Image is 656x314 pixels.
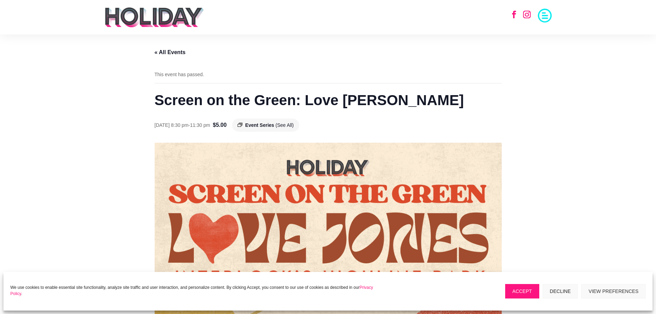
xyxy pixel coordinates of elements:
h1: Screen on the Green: Love [PERSON_NAME] [155,90,502,110]
a: Privacy Policy [10,285,373,296]
button: Accept [505,284,539,298]
li: This event has passed. [155,71,502,79]
button: View preferences [581,284,646,298]
span: [DATE] 8:30 pm [155,122,189,128]
div: - [155,121,210,130]
a: Follow on Facebook [507,7,522,22]
a: (See All) [275,122,294,128]
span: $5.00 [213,121,227,130]
button: Decline [543,284,578,298]
span: 11:30 pm [190,122,210,128]
a: Follow on Instagram [519,7,534,22]
span: Event Series [245,122,274,128]
p: We use cookies to enable essential site functionality, analyze site traffic and user interaction,... [10,284,383,297]
img: holiday-logo-black [104,7,205,28]
a: « All Events [155,49,186,55]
